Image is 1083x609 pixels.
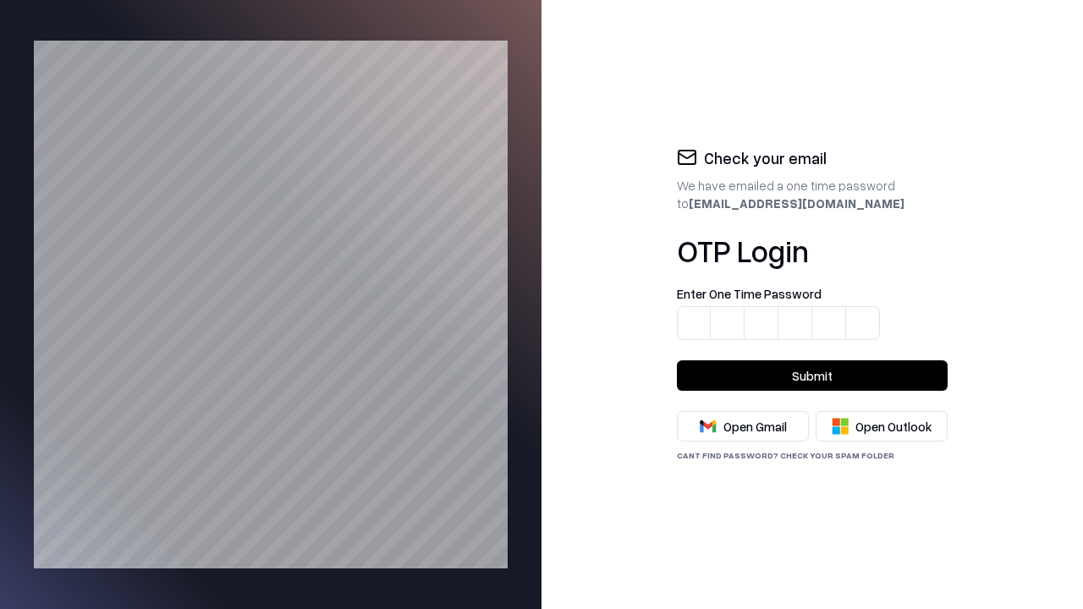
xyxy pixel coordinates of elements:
button: Open Gmail [677,411,809,442]
h1: OTP Login [677,233,948,267]
div: We have emailed a one time password to [677,177,948,212]
button: Open Outlook [816,411,948,442]
button: Submit [677,360,948,391]
div: Cant find password? check your spam folder [677,448,948,462]
h2: Check your email [704,147,827,171]
b: [EMAIL_ADDRESS][DOMAIN_NAME] [689,195,904,211]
